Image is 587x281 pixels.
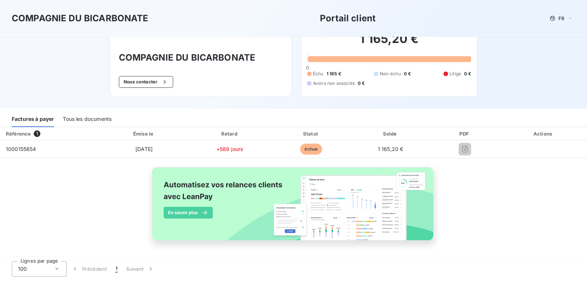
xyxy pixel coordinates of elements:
[6,146,36,152] span: 1000155654
[101,130,187,137] div: Émise le
[313,80,355,87] span: Avoirs non associés
[378,146,404,152] span: 1 165,20 €
[313,71,324,77] span: Échu
[307,32,471,54] h2: 1 165,20 €
[111,261,122,277] button: 1
[320,12,376,25] h3: Portail client
[380,71,401,77] span: Non-échu
[63,112,112,127] div: Tous les documents
[558,15,564,21] span: FR
[34,130,40,137] span: 1
[145,163,442,253] img: banner
[12,112,54,127] div: Factures à payer
[12,12,149,25] h3: COMPAGNIE DU BICARBONATE
[300,144,322,155] span: échue
[135,146,153,152] span: [DATE]
[119,51,283,64] h3: COMPAGNIE DU BICARBONATE
[216,146,244,152] span: +589 jours
[122,261,159,277] button: Suivant
[353,130,428,137] div: Solde
[404,71,411,77] span: 0 €
[116,265,117,273] span: 1
[464,71,471,77] span: 0 €
[119,76,173,88] button: Nous contacter
[190,130,270,137] div: Retard
[431,130,499,137] div: PDF
[273,130,350,137] div: Statut
[449,71,461,77] span: Litige
[358,80,365,87] span: 0 €
[18,265,27,273] span: 100
[67,261,111,277] button: Précédent
[6,131,31,137] div: Référence
[327,71,341,77] span: 1 165 €
[502,130,586,137] div: Actions
[306,65,309,71] span: 0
